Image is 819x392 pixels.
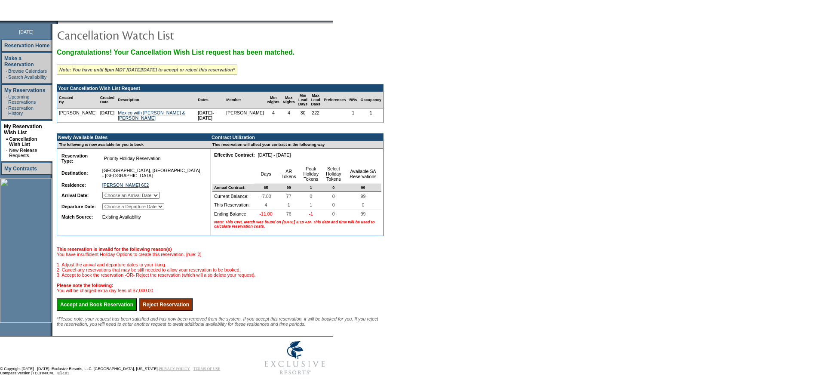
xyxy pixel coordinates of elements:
[98,92,117,108] td: Created Date
[285,210,293,218] span: 76
[57,92,98,108] td: Created By
[59,67,235,72] i: Note: You have until 5pm MDT [DATE][DATE] to accept or reject this reservation*
[58,21,59,24] img: blank.gif
[266,108,281,123] td: 4
[4,43,49,49] a: Reservation Home
[359,192,368,201] span: 99
[212,201,254,210] td: This Reservation:
[6,105,7,116] td: ·
[359,92,383,108] td: Occupancy
[281,92,297,108] td: Max Nights
[57,108,98,123] td: [PERSON_NAME]
[254,164,278,184] td: Days
[212,184,254,192] td: Annual Contract:
[6,148,8,158] td: ·
[211,134,383,141] td: Contract Utilization
[285,184,293,191] span: 99
[57,134,206,141] td: Newly Available Dates
[9,136,37,147] a: Cancellation Wish List
[262,184,270,191] span: 65
[139,298,193,311] input: Reject Reservation
[211,141,383,149] td: This reservation will affect your contract in the following way
[308,192,314,201] span: 0
[263,201,269,209] span: 4
[266,92,281,108] td: Min Nights
[57,247,256,293] span: You have insufficient Holiday Options to create this reservation. [rule: 2] 1. Adjust the arrival...
[256,336,333,380] img: Exclusive Resorts
[57,26,229,43] img: pgTtlCancellationNotification.gif
[331,201,337,209] span: 0
[300,164,322,184] td: Peak Holiday Tokens
[322,164,345,184] td: Select Holiday Tokens
[258,210,274,218] span: -11.00
[61,153,88,164] b: Reservation Type:
[57,316,378,327] span: *Please note, your request has been satisfied and has now been removed from the system. If you ac...
[307,210,314,218] span: -1
[61,204,96,209] b: Departure Date:
[8,74,46,80] a: Search Availability
[116,92,196,108] td: Description
[278,164,299,184] td: AR Tokens
[8,105,34,116] a: Reservation History
[224,108,266,123] td: [PERSON_NAME]
[322,92,348,108] td: Preferences
[308,201,314,209] span: 1
[345,164,381,184] td: Available SA Reservations
[360,201,366,209] span: 0
[212,210,254,218] td: Ending Balance
[61,170,88,176] b: Destination:
[193,367,221,371] a: TERMS OF USE
[258,152,291,157] nobr: [DATE] - [DATE]
[55,21,58,24] img: promoShadowLeftCorner.gif
[4,166,37,172] a: My Contracts
[6,68,7,74] td: ·
[6,94,7,105] td: ·
[8,94,36,105] a: Upcoming Reservations
[101,213,203,221] td: Existing Availability
[4,56,34,68] a: Make a Reservation
[57,49,294,56] span: Congratulations! Your Cancellation Wish List request has been matched.
[359,108,383,123] td: 1
[102,182,149,188] a: [PERSON_NAME] 602
[118,110,185,120] a: Mexico with [PERSON_NAME] & [PERSON_NAME]
[359,184,367,191] span: 99
[61,182,86,188] b: Residence:
[4,123,42,136] a: My Reservation Wish List
[19,29,34,34] span: [DATE]
[6,136,8,142] b: »
[347,108,359,123] td: 1
[359,210,368,218] span: 99
[331,192,337,201] span: 0
[57,298,137,311] input: Accept and Book Reservation
[8,68,47,74] a: Browse Calendars
[297,92,310,108] td: Min Lead Days
[281,108,297,123] td: 4
[212,192,254,201] td: Current Balance:
[98,108,117,123] td: [DATE]
[57,85,383,92] td: Your Cancellation Wish List Request
[309,108,322,123] td: 222
[57,141,206,149] td: The following is now available for you to book
[57,247,172,252] b: This reservation is invalid for the following reason(s)
[212,218,381,230] td: Note: This CWL Match was found on [DATE] 3:18 AM. This date and time will be used to calculate re...
[285,192,293,201] span: 77
[259,192,273,201] span: -7.00
[196,92,224,108] td: Dates
[331,210,337,218] span: 0
[102,154,162,163] span: Priority Holiday Reservation
[159,367,190,371] a: PRIVACY POLICY
[331,184,336,191] span: 0
[297,108,310,123] td: 30
[101,166,203,180] td: [GEOGRAPHIC_DATA], [GEOGRAPHIC_DATA] - [GEOGRAPHIC_DATA]
[196,108,224,123] td: [DATE]- [DATE]
[4,87,45,93] a: My Reservations
[347,92,359,108] td: BRs
[286,201,292,209] span: 1
[61,193,89,198] b: Arrival Date:
[57,283,113,288] b: Please note the following:
[214,152,255,157] b: Effective Contract:
[6,74,7,80] td: ·
[224,92,266,108] td: Member
[61,214,93,219] b: Match Source:
[309,92,322,108] td: Max Lead Days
